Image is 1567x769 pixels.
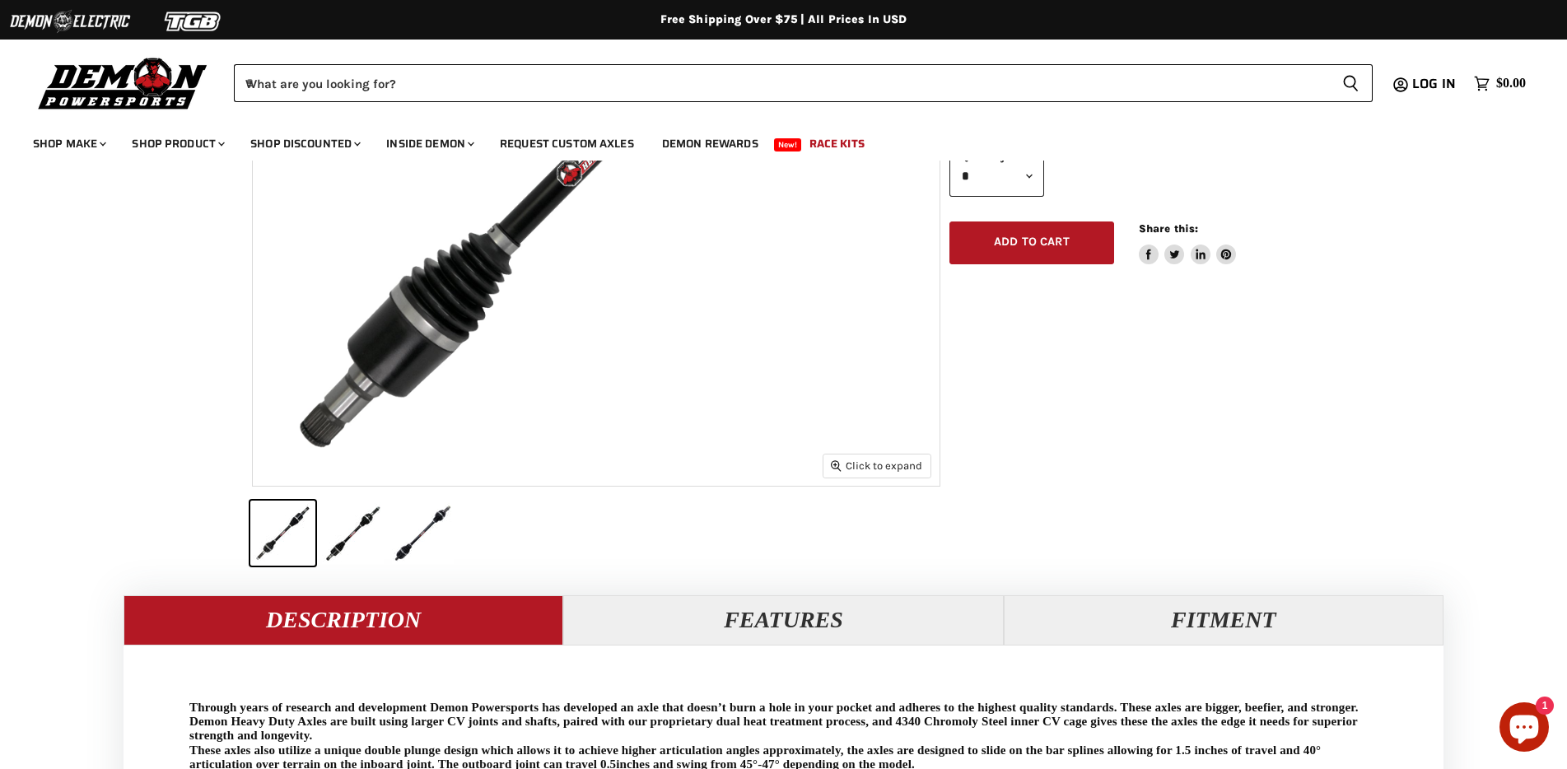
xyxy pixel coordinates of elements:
[563,595,1003,645] button: Features
[124,595,563,645] button: Description
[125,12,1443,27] div: Free Shipping Over $75 | All Prices In USD
[8,6,132,37] img: Demon Electric Logo 2
[650,127,771,161] a: Demon Rewards
[234,64,1329,102] input: When autocomplete results are available use up and down arrows to review and enter to select
[119,127,235,161] a: Shop Product
[797,127,877,161] a: Race Kits
[994,235,1070,249] span: Add to cart
[487,127,646,161] a: Request Custom Axles
[1004,595,1443,645] button: Fitment
[374,127,484,161] a: Inside Demon
[21,127,116,161] a: Shop Make
[234,64,1373,102] form: Product
[132,6,255,37] img: TGB Logo 2
[1329,64,1373,102] button: Search
[1496,76,1526,91] span: $0.00
[390,501,455,566] button: Polaris Ranger 700 Demon Heavy Duty Axle thumbnail
[320,501,385,566] button: Polaris Ranger 700 Demon Heavy Duty Axle thumbnail
[1495,702,1554,756] inbox-online-store-chat: Shopify online store chat
[823,454,930,477] button: Click to expand
[831,459,922,472] span: Click to expand
[949,156,1044,196] select: Quantity
[21,120,1522,161] ul: Main menu
[1139,221,1237,265] aside: Share this:
[1412,73,1456,94] span: Log in
[949,221,1114,265] button: Add to cart
[1466,72,1534,96] a: $0.00
[1139,222,1198,235] span: Share this:
[1405,77,1466,91] a: Log in
[33,54,213,112] img: Demon Powersports
[238,127,371,161] a: Shop Discounted
[250,501,315,566] button: Polaris Ranger 700 Demon Heavy Duty Axle thumbnail
[774,138,802,151] span: New!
